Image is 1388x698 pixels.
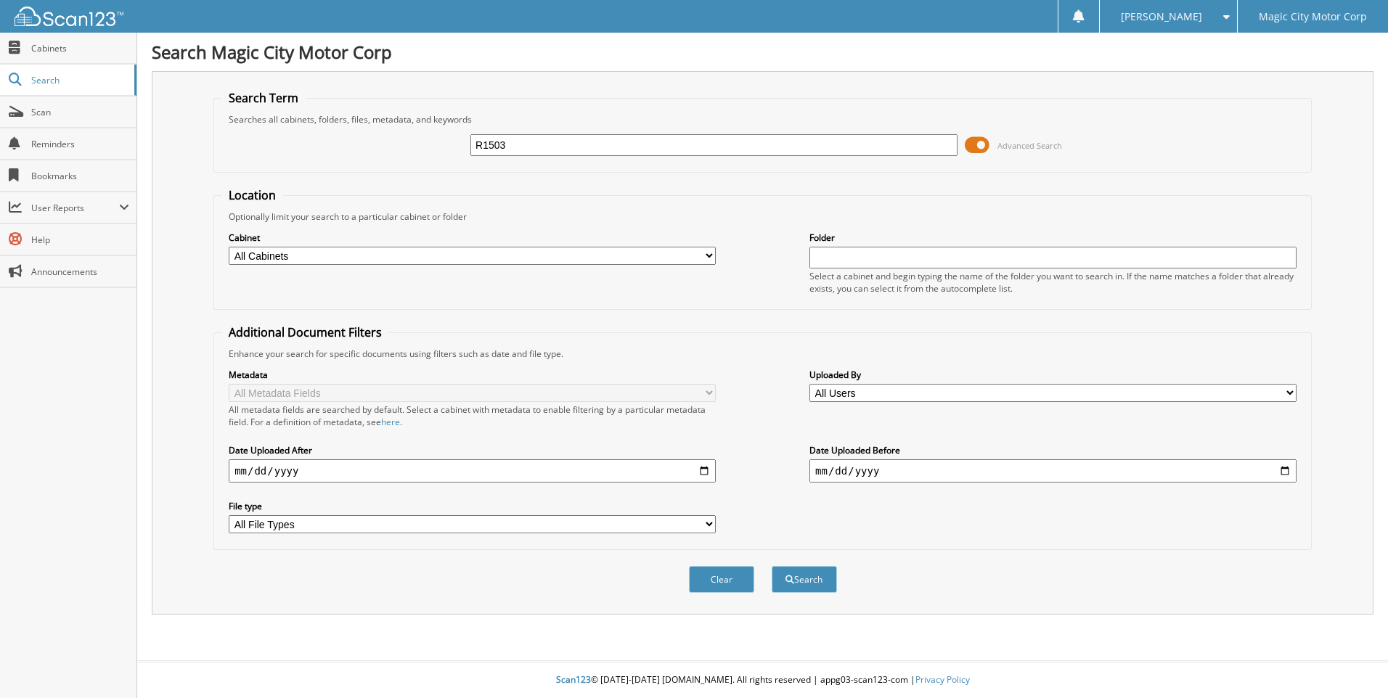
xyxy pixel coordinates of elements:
[31,170,129,182] span: Bookmarks
[809,459,1297,483] input: end
[809,270,1297,295] div: Select a cabinet and begin typing the name of the folder you want to search in. If the name match...
[772,566,837,593] button: Search
[809,369,1297,381] label: Uploaded By
[229,459,716,483] input: start
[31,138,129,150] span: Reminders
[221,210,1304,223] div: Optionally limit your search to a particular cabinet or folder
[915,673,970,686] a: Privacy Policy
[31,106,129,118] span: Scan
[1121,12,1202,21] span: [PERSON_NAME]
[229,369,716,381] label: Metadata
[221,348,1304,360] div: Enhance your search for specific documents using filters such as date and file type.
[997,140,1062,151] span: Advanced Search
[221,90,306,106] legend: Search Term
[809,444,1297,456] label: Date Uploaded Before
[381,416,400,428] a: here
[221,113,1304,126] div: Searches all cabinets, folders, files, metadata, and keywords
[31,234,129,246] span: Help
[689,566,754,593] button: Clear
[31,202,119,214] span: User Reports
[137,662,1388,698] div: © [DATE]-[DATE] [DOMAIN_NAME]. All rights reserved | appg03-scan123-com |
[15,7,123,26] img: scan123-logo-white.svg
[31,266,129,278] span: Announcements
[221,324,389,340] legend: Additional Document Filters
[1259,12,1367,21] span: Magic City Motor Corp
[229,500,716,512] label: File type
[229,403,716,428] div: All metadata fields are searched by default. Select a cabinet with metadata to enable filtering b...
[152,40,1373,64] h1: Search Magic City Motor Corp
[1315,628,1388,698] iframe: Chat Widget
[221,187,283,203] legend: Location
[229,444,716,456] label: Date Uploaded After
[229,231,716,244] label: Cabinet
[31,74,127,86] span: Search
[31,42,129,54] span: Cabinets
[809,231,1297,244] label: Folder
[556,673,591,686] span: Scan123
